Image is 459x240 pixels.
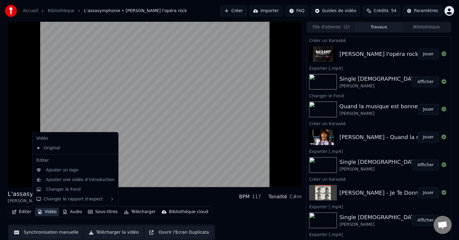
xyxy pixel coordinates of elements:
[412,76,439,87] button: Afficher
[220,5,247,16] button: Créer
[307,64,451,72] div: Exporter [.mp4]
[249,5,283,16] button: Importer
[307,120,451,127] div: Créer un Karaoké
[307,92,451,99] div: Changer le Fond
[355,23,403,32] button: Travaux
[391,8,396,14] span: 54
[418,104,439,115] button: Jouer
[60,208,84,216] button: Audio
[339,166,420,172] div: [PERSON_NAME]
[403,5,442,16] button: Paramètres
[363,5,400,16] button: Crédits54
[403,23,451,32] button: Bibliothèque
[23,8,187,14] nav: breadcrumb
[339,213,420,222] div: Single [DEMOGRAPHIC_DATA]
[418,187,439,198] button: Jouer
[34,194,117,204] div: Changer le rapport d'aspect
[339,75,420,83] div: Single [DEMOGRAPHIC_DATA]
[121,208,158,216] button: Télécharger
[307,231,451,238] div: Exporter [.mp4]
[169,209,208,215] div: Bibliothèque cloud
[8,198,69,204] div: [PERSON_NAME] l'opéra rock
[339,83,420,89] div: [PERSON_NAME]
[339,102,418,111] div: Quand la musique est bonne
[285,5,309,16] button: FAQ
[46,186,81,193] div: Changer le Fond
[48,8,74,14] a: Bibliothèque
[339,189,422,197] div: [PERSON_NAME] - Je Te Donne
[8,190,69,198] div: L'assasymphonie
[86,208,120,216] button: Sous-titres
[46,177,115,183] div: Ajouter une vidéo d’introduction
[35,208,59,216] button: Vidéo
[34,134,117,143] div: Vidéo
[307,148,451,155] div: Exporter [.mp4]
[418,132,439,143] button: Jouer
[307,175,451,183] div: Créer un Karaoké
[412,160,439,170] button: Afficher
[34,143,108,153] div: Original
[307,23,355,32] button: File d'attente
[5,5,17,17] img: youka
[23,8,38,14] a: Accueil
[339,222,420,228] div: [PERSON_NAME]
[46,167,78,173] div: Ajouter un logo
[414,8,438,14] div: Paramètres
[145,227,213,238] button: Ouvrir l'Ecran Duplicata
[268,193,287,200] div: Tonalité
[289,193,302,200] div: C#m
[434,216,452,234] div: Ouvrir le chat
[418,49,439,60] button: Jouer
[374,8,389,14] span: Crédits
[311,5,360,16] button: Guides de vidéo
[339,158,420,166] div: Single [DEMOGRAPHIC_DATA]
[412,215,439,226] button: Afficher
[307,203,451,210] div: Exporter [.mp4]
[239,193,249,200] div: BPM
[10,227,83,238] button: Synchronisation manuelle
[9,208,34,216] button: Éditer
[85,227,143,238] button: Télécharger la vidéo
[307,37,451,44] div: Créer un Karaoké
[344,24,350,30] span: ( 2 )
[34,156,117,165] div: Éditer
[84,8,187,14] span: L'assasymphonie • [PERSON_NAME] l'opéra rock
[252,193,261,200] div: 117
[339,111,418,117] div: [PERSON_NAME]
